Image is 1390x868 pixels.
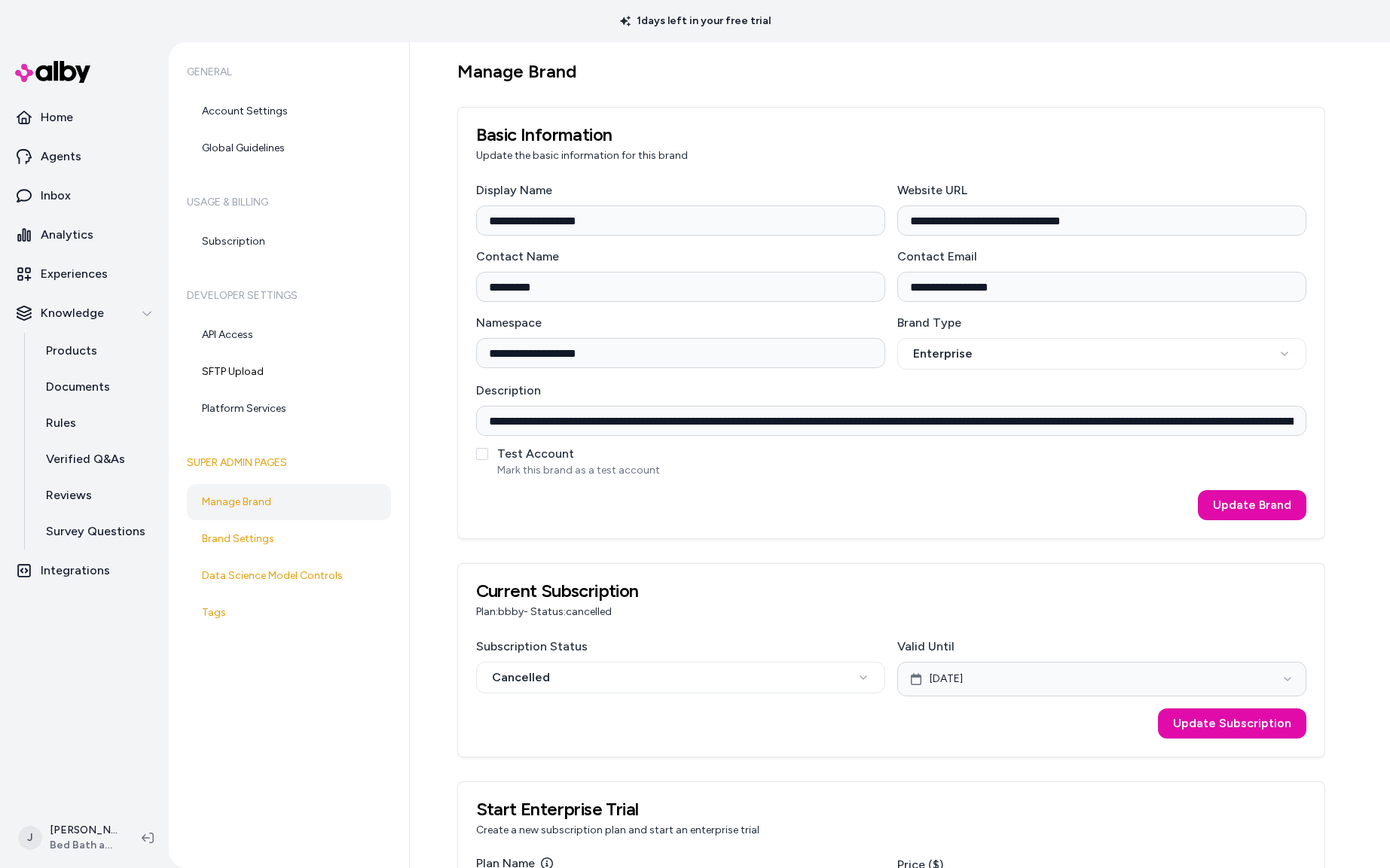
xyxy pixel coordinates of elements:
[476,148,1306,163] p: Update the basic information for this brand
[897,662,1306,696] button: [DATE]
[41,226,93,244] p: Analytics
[930,672,963,687] span: [DATE]
[187,521,391,557] a: Brand Settings
[41,148,81,166] p: Agents
[50,823,118,838] p: [PERSON_NAME]
[476,582,1306,600] h3: Current Subscription
[476,800,1306,818] h3: Start Enterprise Trial
[497,463,660,478] p: Mark this brand as a test account
[41,562,110,580] p: Integrations
[31,333,163,369] a: Products
[46,486,92,504] p: Reviews
[476,383,541,397] label: Description
[6,295,163,331] button: Knowledge
[50,838,118,853] span: Bed Bath and Beyond
[41,187,71,205] p: Inbox
[18,826,42,850] span: J
[6,178,163,214] a: Inbox
[6,99,163,136] a: Home
[476,639,588,653] label: Subscription Status
[897,639,955,653] label: Valid Until
[457,60,1325,83] h1: Manage Brand
[46,378,110,396] p: Documents
[6,553,163,589] a: Integrations
[187,391,391,427] a: Platform Services
[41,108,73,126] p: Home
[476,823,1306,838] p: Create a new subscription plan and start an enterprise trial
[1198,490,1306,520] button: Update Brand
[187,224,391,260] a: Subscription
[187,317,391,353] a: API Access
[187,595,391,631] a: Tags
[6,217,163,253] a: Analytics
[611,14,780,29] p: 1 days left in your free trial
[476,126,1306,144] h3: Basic Information
[46,450,125,468] p: Verified Q&As
[46,342,97,360] p: Products
[31,513,163,550] a: Survey Questions
[497,446,574,461] label: Test Account
[31,441,163,477] a: Verified Q&As
[31,405,163,441] a: Rules
[46,414,76,432] p: Rules
[9,814,130,862] button: J[PERSON_NAME]Bed Bath and Beyond
[187,93,391,129] a: Account Settings
[476,605,1306,620] p: Plan: bbby - Status: cancelled
[897,249,977,263] label: Contact Email
[897,315,961,330] label: Brand Type
[31,477,163,513] a: Reviews
[187,354,391,390] a: SFTP Upload
[187,181,391,224] h6: Usage & Billing
[46,522,145,541] p: Survey Questions
[187,51,391,93] h6: General
[41,304,104,322] p: Knowledge
[187,442,391,484] h6: Super Admin Pages
[187,484,391,520] a: Manage Brand
[15,61,90,83] img: alby Logo
[476,315,542,330] label: Namespace
[31,369,163,405] a: Documents
[6,139,163,175] a: Agents
[41,265,108,283] p: Experiences
[897,183,967,197] label: Website URL
[187,130,391,166] a: Global Guidelines
[6,256,163,292] a: Experiences
[187,275,391,317] h6: Developer Settings
[476,249,559,263] label: Contact Name
[187,558,391,594] a: Data Science Model Controls
[1158,708,1306,739] button: Update Subscription
[476,183,552,197] label: Display Name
